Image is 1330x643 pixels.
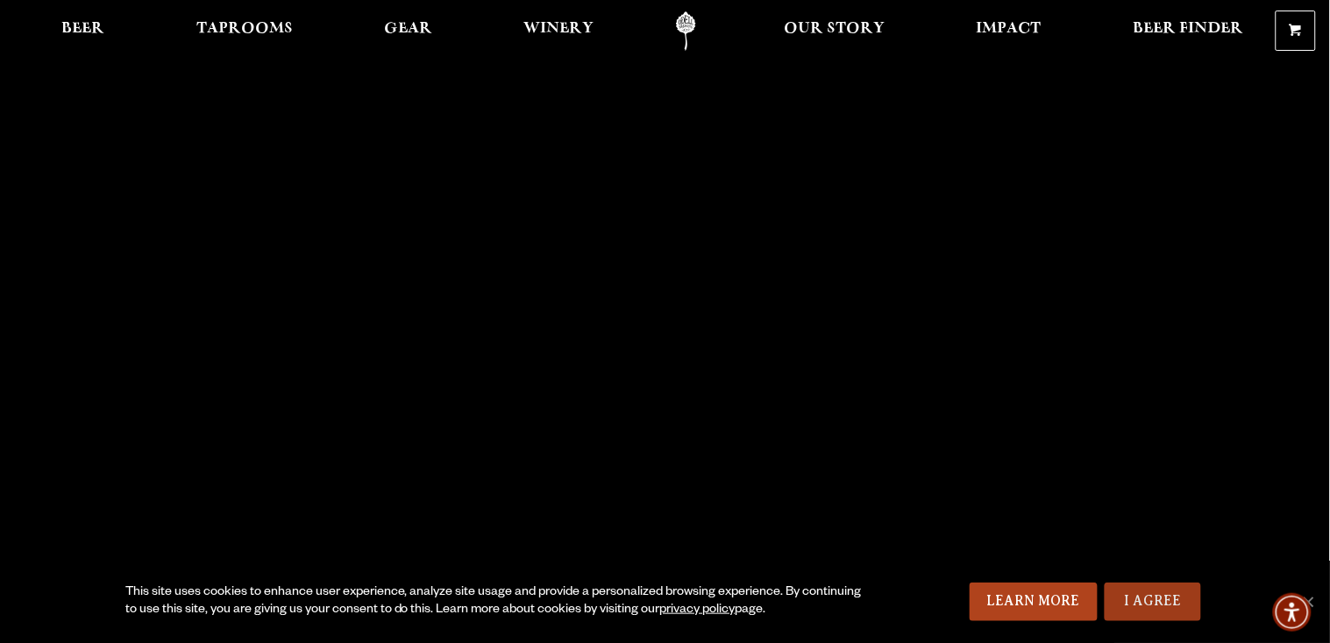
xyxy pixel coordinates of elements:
a: privacy policy [660,604,736,618]
span: Winery [524,22,594,36]
a: Our Story [773,11,897,51]
a: Gear [373,11,444,51]
span: Beer Finder [1133,22,1243,36]
div: This site uses cookies to enhance user experience, analyze site usage and provide a personalized ... [125,584,871,619]
span: Taprooms [196,22,293,36]
a: I Agree [1105,583,1201,621]
span: Beer [62,22,105,36]
a: Beer [51,11,117,51]
span: Gear [384,22,432,36]
a: Taprooms [185,11,304,51]
span: Our Story [785,22,885,36]
span: Impact [977,22,1042,36]
a: Beer Finder [1121,11,1255,51]
a: Odell Home [653,11,719,51]
a: Winery [513,11,606,51]
a: Learn More [970,583,1099,621]
a: Impact [965,11,1053,51]
div: Accessibility Menu [1273,593,1312,632]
